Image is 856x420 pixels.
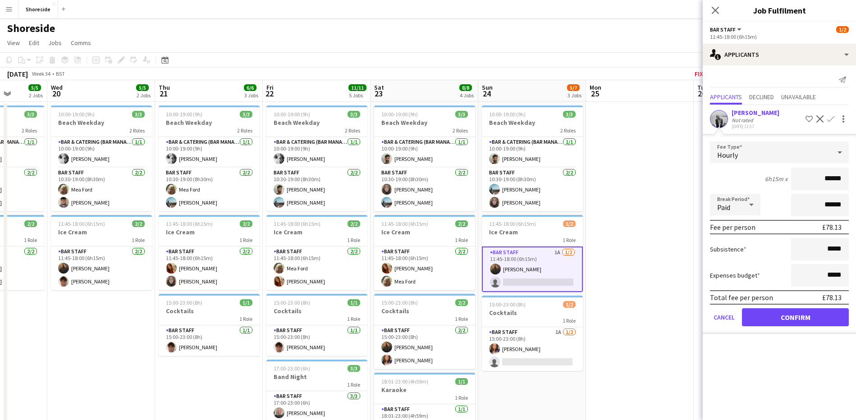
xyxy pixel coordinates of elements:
[348,365,360,372] span: 3/3
[266,294,367,356] app-job-card: 15:00-23:00 (8h)1/1Cocktails1 RoleBar Staff1/115:00-23:00 (8h)[PERSON_NAME]
[166,299,202,306] span: 15:00-23:00 (8h)
[157,88,170,99] span: 21
[710,271,760,279] label: Expenses budget
[381,299,418,306] span: 15:00-23:00 (8h)
[482,137,583,168] app-card-role: Bar & Catering (Bar Manager)1/110:00-19:00 (9h)[PERSON_NAME]
[374,386,475,394] h3: Karaoke
[51,119,152,127] h3: Beach Weekday
[45,37,65,49] a: Jobs
[349,92,366,99] div: 5 Jobs
[381,111,418,118] span: 10:00-19:00 (9h)
[51,168,152,211] app-card-role: Bar Staff2/210:30-19:00 (8h30m)Mea Ford[PERSON_NAME]
[7,69,28,78] div: [DATE]
[266,373,367,381] h3: Band Night
[455,299,468,306] span: 2/2
[166,111,202,118] span: 10:00-19:00 (9h)
[374,294,475,369] app-job-card: 15:00-23:00 (8h)2/2Cocktails1 RoleBar Staff2/215:00-23:00 (8h)[PERSON_NAME][PERSON_NAME]
[460,92,474,99] div: 4 Jobs
[51,137,152,168] app-card-role: Bar & Catering (Bar Manager)1/110:00-19:00 (9h)[PERSON_NAME]
[374,247,475,290] app-card-role: Bar Staff2/211:45-18:00 (6h15m)[PERSON_NAME]Mea Ford
[710,308,738,326] button: Cancel
[266,247,367,290] app-card-role: Bar Staff2/211:45-18:00 (6h15m)Mea Ford[PERSON_NAME]
[455,315,468,322] span: 1 Role
[159,247,260,290] app-card-role: Bar Staff2/211:45-18:00 (6h15m)[PERSON_NAME][PERSON_NAME]
[137,92,151,99] div: 2 Jobs
[836,26,849,33] span: 1/2
[703,44,856,65] div: Applicants
[489,220,536,227] span: 11:45-18:00 (6h15m)
[347,315,360,322] span: 1 Role
[374,215,475,290] div: 11:45-18:00 (6h15m)2/2Ice Cream1 RoleBar Staff2/211:45-18:00 (6h15m)[PERSON_NAME]Mea Ford
[781,94,816,100] span: Unavailable
[347,237,360,243] span: 1 Role
[132,220,145,227] span: 2/2
[374,119,475,127] h3: Beach Weekday
[274,365,310,372] span: 17:00-23:00 (6h)
[563,301,576,308] span: 1/2
[590,83,601,91] span: Mon
[159,307,260,315] h3: Cocktails
[560,127,576,134] span: 2 Roles
[710,26,736,33] span: Bar Staff
[374,105,475,211] app-job-card: 10:00-19:00 (9h)3/3Beach Weekday2 RolesBar & Catering (Bar Manager)1/110:00-19:00 (9h)[PERSON_NAM...
[244,84,256,91] span: 6/6
[159,325,260,356] app-card-role: Bar Staff1/115:00-23:00 (8h)[PERSON_NAME]
[29,39,39,47] span: Edit
[24,237,37,243] span: 1 Role
[381,220,428,227] span: 11:45-18:00 (6h15m)
[239,237,252,243] span: 1 Role
[159,215,260,290] app-job-card: 11:45-18:00 (6h15m)2/2Ice Cream1 RoleBar Staff2/211:45-18:00 (6h15m)[PERSON_NAME][PERSON_NAME]
[48,39,62,47] span: Jobs
[588,88,601,99] span: 25
[266,137,367,168] app-card-role: Bar & Catering (Bar Manager)1/110:00-19:00 (9h)[PERSON_NAME]
[266,83,274,91] span: Fri
[7,39,20,47] span: View
[481,88,493,99] span: 24
[345,127,360,134] span: 2 Roles
[482,168,583,211] app-card-role: Bar Staff2/210:30-19:00 (8h30m)[PERSON_NAME][PERSON_NAME]
[822,223,842,232] div: £78.13
[710,223,755,232] div: Fee per person
[568,92,581,99] div: 3 Jobs
[374,168,475,211] app-card-role: Bar Staff2/210:30-19:00 (8h30m)[PERSON_NAME][PERSON_NAME]
[266,325,367,356] app-card-role: Bar Staff1/115:00-23:00 (8h)[PERSON_NAME]
[159,168,260,211] app-card-role: Bar Staff2/210:30-19:00 (8h30m)Mea Ford[PERSON_NAME]
[132,111,145,118] span: 3/3
[348,84,366,91] span: 11/11
[71,39,91,47] span: Comms
[28,84,41,91] span: 5/5
[266,215,367,290] app-job-card: 11:45-18:00 (6h15m)2/2Ice Cream1 RoleBar Staff2/211:45-18:00 (6h15m)Mea Ford[PERSON_NAME]
[348,111,360,118] span: 3/3
[567,84,580,91] span: 5/7
[51,105,152,211] app-job-card: 10:00-19:00 (9h)3/3Beach Weekday2 RolesBar & Catering (Bar Manager)1/110:00-19:00 (9h)[PERSON_NAM...
[455,111,468,118] span: 3/3
[159,105,260,211] app-job-card: 10:00-19:00 (9h)3/3Beach Weekday2 RolesBar & Catering (Bar Manager)1/110:00-19:00 (9h)[PERSON_NAM...
[381,378,428,385] span: 18:01-23:00 (4h59m)
[24,220,37,227] span: 2/2
[159,83,170,91] span: Thu
[266,105,367,211] div: 10:00-19:00 (9h)3/3Beach Weekday2 RolesBar & Catering (Bar Manager)1/110:00-19:00 (9h)[PERSON_NAM...
[482,83,493,91] span: Sun
[563,220,576,227] span: 1/2
[455,220,468,227] span: 2/2
[482,215,583,292] div: 11:45-18:00 (6h15m)1/2Ice Cream1 RoleBar Staff1A1/211:45-18:00 (6h15m)[PERSON_NAME]
[159,294,260,356] app-job-card: 15:00-23:00 (8h)1/1Cocktails1 RoleBar Staff1/115:00-23:00 (8h)[PERSON_NAME]
[749,94,774,100] span: Declined
[266,168,367,211] app-card-role: Bar Staff2/210:30-19:00 (8h30m)[PERSON_NAME][PERSON_NAME]
[159,119,260,127] h3: Beach Weekday
[25,37,43,49] a: Edit
[765,175,787,183] div: 6h15m x
[58,220,105,227] span: 11:45-18:00 (6h15m)
[266,119,367,127] h3: Beach Weekday
[51,215,152,290] div: 11:45-18:00 (6h15m)2/2Ice Cream1 RoleBar Staff2/211:45-18:00 (6h15m)[PERSON_NAME][PERSON_NAME]
[240,111,252,118] span: 3/3
[563,317,576,324] span: 1 Role
[710,245,746,253] label: Subsistence
[374,325,475,369] app-card-role: Bar Staff2/215:00-23:00 (8h)[PERSON_NAME][PERSON_NAME]
[274,299,310,306] span: 15:00-23:00 (8h)
[489,301,526,308] span: 15:00-23:00 (8h)
[239,315,252,322] span: 1 Role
